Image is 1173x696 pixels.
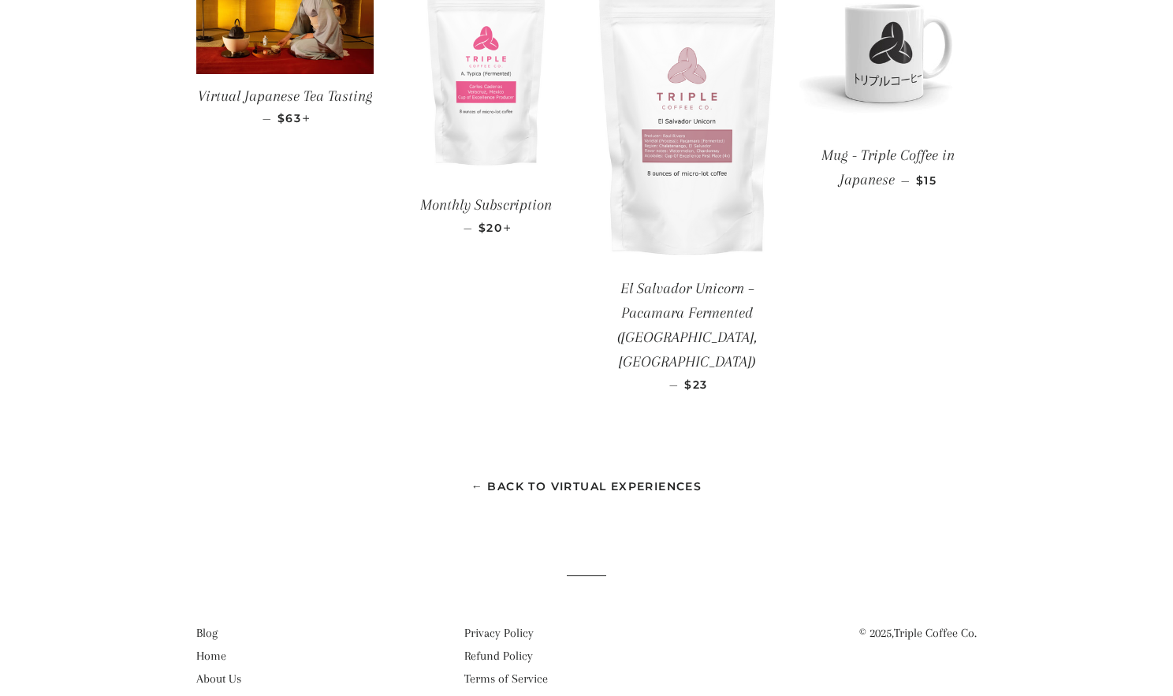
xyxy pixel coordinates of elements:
[196,74,374,139] a: Virtual Japanese Tea Tasting — $63
[464,649,533,663] a: Refund Policy
[263,111,271,125] span: —
[471,479,702,493] a: ← Back to Virtual Experiences
[196,649,226,663] a: Home
[196,672,241,686] a: About Us
[684,378,707,392] span: $23
[198,87,373,105] span: Virtual Japanese Tea Tasting
[916,173,937,188] span: $15
[479,221,512,235] span: $20
[464,672,548,686] a: Terms of Service
[821,147,955,188] span: Mug - Triple Coffee in Japanese
[799,133,977,203] a: Mug - Triple Coffee in Japanese — $15
[420,196,552,214] span: Monthly Subscription
[669,378,678,392] span: —
[196,626,218,640] a: Blog
[598,266,776,405] a: El Salvador Unicorn – Pacamara Fermented ([GEOGRAPHIC_DATA], [GEOGRAPHIC_DATA]) — $23
[277,111,311,125] span: $63
[617,280,757,371] span: El Salvador Unicorn – Pacamara Fermented ([GEOGRAPHIC_DATA], [GEOGRAPHIC_DATA])
[464,626,534,640] a: Privacy Policy
[732,623,977,643] p: © 2025,
[901,173,910,188] span: —
[397,183,575,248] a: Monthly Subscription — $20
[464,221,472,235] span: —
[894,626,977,640] a: Triple Coffee Co.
